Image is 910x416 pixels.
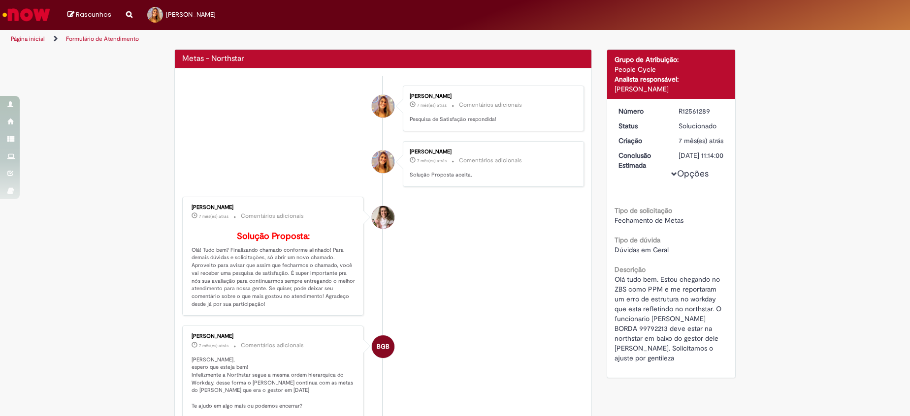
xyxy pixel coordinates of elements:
span: Fechamento de Metas [615,216,683,225]
span: Rascunhos [76,10,111,19]
time: 30/01/2025 14:29:13 [417,158,447,164]
span: [PERSON_NAME] [166,10,216,19]
b: Tipo de solicitação [615,206,672,215]
div: [PERSON_NAME] [615,84,728,94]
h2: Metas - Northstar Histórico de tíquete [182,55,244,63]
div: Beatriz Guitzel Borghi [372,335,394,358]
div: Priscila Cerri Sampaio [372,150,394,173]
img: ServiceNow [1,5,52,25]
div: [PERSON_NAME] [410,149,574,155]
div: Priscila Cerri Sampaio [372,95,394,118]
dt: Status [611,121,672,131]
dt: Criação [611,136,672,146]
small: Comentários adicionais [241,341,304,350]
div: Analista responsável: [615,74,728,84]
a: Página inicial [11,35,45,43]
a: Formulário de Atendimento [66,35,139,43]
a: Rascunhos [67,10,111,20]
span: 7 mês(es) atrás [199,343,228,349]
small: Comentários adicionais [459,156,522,165]
span: 7 mês(es) atrás [417,158,447,164]
div: [PERSON_NAME] [192,205,356,210]
div: [DATE] 11:14:00 [679,150,724,160]
time: 24/01/2025 19:15:59 [199,213,228,219]
div: Solucionado [679,121,724,131]
p: Pesquisa de Satisfação respondida! [410,116,574,123]
span: BGB [377,335,390,358]
div: [PERSON_NAME] [192,333,356,339]
p: Olá! Tudo bem? Finalizando chamado conforme alinhado! Para demais dúvidas e solicitações, só abri... [192,232,356,308]
dt: Número [611,106,672,116]
div: [PERSON_NAME] [410,93,574,99]
small: Comentários adicionais [459,101,522,109]
span: Dúvidas em Geral [615,245,669,254]
span: Olá tudo bem. Estou chegando no ZBS como PPM e me reportaram um erro de estrutura no workday que ... [615,275,723,362]
dt: Conclusão Estimada [611,150,672,170]
p: Solução Proposta aceita. [410,171,574,179]
span: 7 mês(es) atrás [199,213,228,219]
span: 7 mês(es) atrás [417,102,447,108]
small: Comentários adicionais [241,212,304,220]
time: 23/01/2025 01:28:48 [199,343,228,349]
time: 22/01/2025 10:44:42 [679,136,723,145]
b: Descrição [615,265,646,274]
span: 7 mês(es) atrás [679,136,723,145]
div: R12561289 [679,106,724,116]
div: Grupo de Atribuição: [615,55,728,64]
ul: Trilhas de página [7,30,599,48]
div: 22/01/2025 10:44:42 [679,136,724,146]
div: Amanda Machado Krug [372,206,394,229]
time: 30/01/2025 14:29:22 [417,102,447,108]
b: Solução Proposta: [237,231,310,242]
div: People Cycle [615,64,728,74]
b: Tipo de dúvida [615,236,660,244]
